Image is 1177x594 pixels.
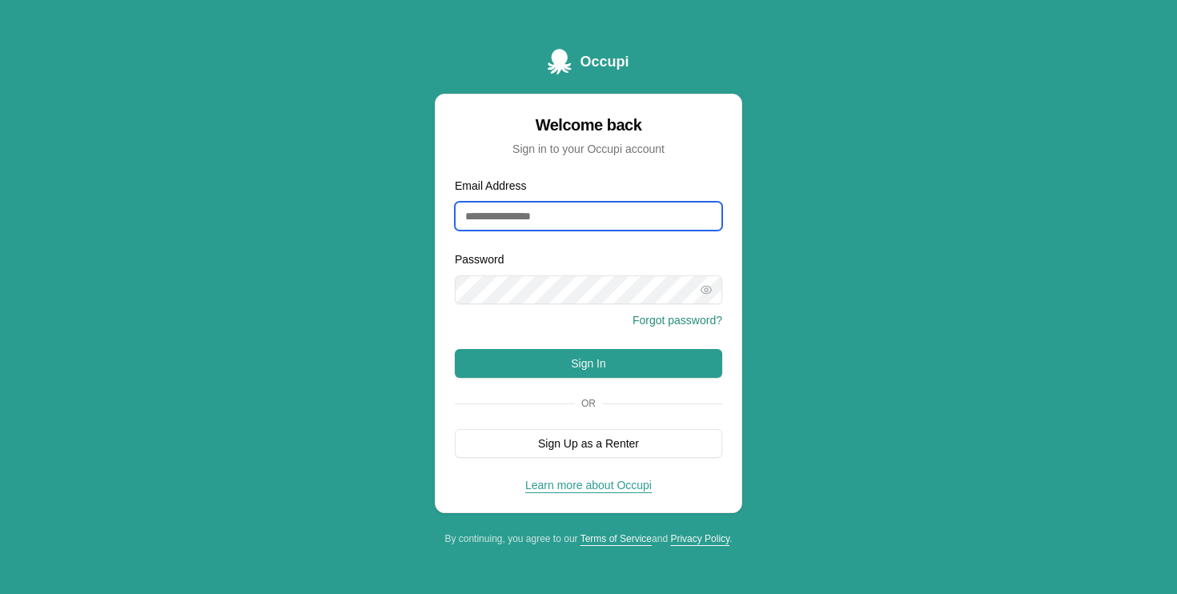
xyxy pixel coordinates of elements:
label: Email Address [455,179,526,192]
label: Password [455,253,504,266]
div: Welcome back [455,114,722,136]
a: Learn more about Occupi [525,479,652,492]
a: Occupi [548,49,629,74]
a: Terms of Service [580,533,652,544]
span: Occupi [580,50,629,73]
button: Sign In [455,349,722,378]
div: By continuing, you agree to our and . [435,532,742,545]
a: Privacy Policy [670,533,729,544]
div: Sign in to your Occupi account [455,141,722,157]
span: Or [575,397,602,410]
button: Sign Up as a Renter [455,429,722,458]
button: Forgot password? [633,312,722,328]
